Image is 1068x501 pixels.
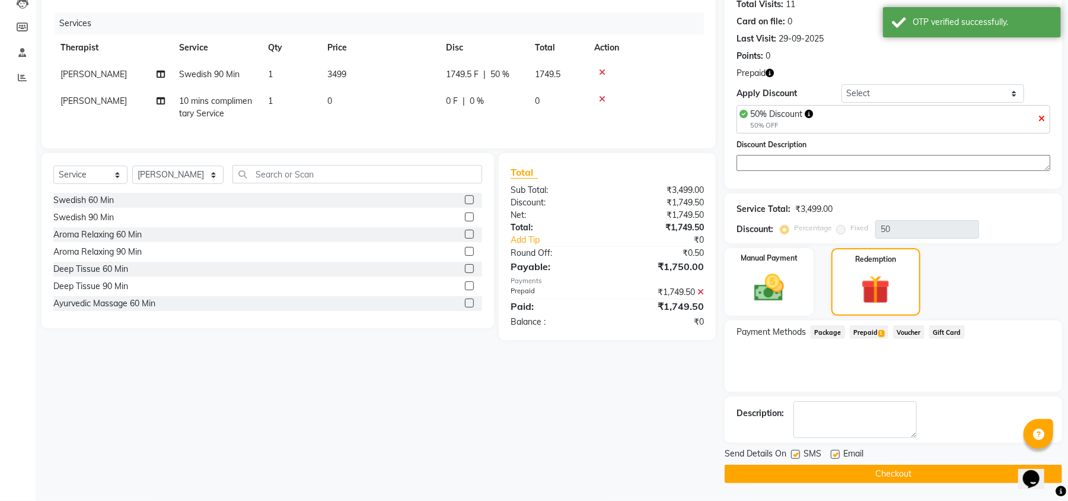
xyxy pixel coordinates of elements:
span: Total [511,166,538,179]
div: ₹3,499.00 [795,203,833,215]
div: Discount: [737,223,773,236]
div: Net: [502,209,607,221]
div: Prepaid [502,286,607,299]
img: _gift.svg [852,272,899,308]
div: Service Total: [737,203,790,215]
span: Prepaid [737,67,766,80]
div: Round Off: [502,247,607,259]
div: ₹0 [607,316,713,328]
div: Payable: [502,259,607,274]
div: ₹1,749.50 [607,196,713,209]
span: Prepaid [850,325,888,339]
div: Aroma Relaxing 90 Min [53,246,142,258]
div: Last Visit: [737,33,776,45]
span: Package [811,325,845,339]
div: 0 [788,15,792,28]
th: Price [320,34,439,61]
th: Action [587,34,704,61]
div: ₹1,750.00 [607,259,713,274]
div: Apply Discount [737,87,841,100]
th: Therapist [53,34,172,61]
span: Voucher [893,325,924,339]
span: 1749.5 [535,69,560,80]
div: Description: [737,407,784,420]
div: ₹1,749.50 [607,209,713,221]
div: Deep Tissue 60 Min [53,263,128,275]
div: 29-09-2025 [779,33,824,45]
iframe: chat widget [1018,454,1056,489]
div: Points: [737,50,763,62]
span: 1 [268,96,273,106]
div: Swedish 60 Min [53,194,114,207]
div: Swedish 90 Min [53,211,114,224]
a: Add Tip [502,234,625,246]
div: ₹1,749.50 [607,286,713,299]
span: 1749.5 F [446,68,479,81]
div: Aroma Relaxing 60 Min [53,229,142,241]
input: Search or Scan [232,165,482,183]
div: Services [55,12,713,34]
div: ₹0 [625,234,713,246]
div: Discount: [502,196,607,209]
span: Gift Card [929,325,965,339]
span: 0 F [446,95,458,107]
span: 0 % [470,95,484,107]
th: Total [528,34,587,61]
div: 50% OFF [750,121,813,131]
div: Deep Tissue 90 Min [53,280,128,293]
div: Paid: [502,299,607,313]
label: Percentage [794,223,832,233]
div: Card on file: [737,15,785,28]
div: ₹1,749.50 [607,221,713,234]
button: Checkout [725,465,1062,483]
label: Redemption [855,254,896,265]
th: Qty [261,34,320,61]
span: 50 % [490,68,509,81]
span: Send Details On [725,448,786,462]
label: Discount Description [737,139,806,150]
div: Balance : [502,316,607,328]
div: Payments [511,276,704,286]
div: ₹1,749.50 [607,299,713,313]
img: _cash.svg [745,271,793,305]
div: 0 [766,50,770,62]
span: [PERSON_NAME] [60,96,127,106]
th: Disc [439,34,528,61]
div: ₹0.50 [607,247,713,259]
span: Payment Methods [737,326,806,338]
span: 50% Discount [750,109,802,119]
span: 1 [268,69,273,80]
span: 0 [327,96,332,106]
span: | [463,95,465,107]
label: Fixed [850,223,868,233]
div: Sub Total: [502,184,607,196]
span: 10 mins complimentary Service [179,96,252,119]
th: Service [172,34,261,61]
div: Total: [502,221,607,234]
div: Ayurvedic Massage 60 Min [53,297,155,310]
span: | [483,68,486,81]
span: 3499 [327,69,346,80]
span: SMS [804,448,821,462]
span: 0 [535,96,540,106]
span: Swedish 90 Min [179,69,240,80]
label: Manual Payment [741,253,798,264]
span: [PERSON_NAME] [60,69,127,80]
span: 1 [878,330,885,337]
span: Email [843,448,863,462]
div: OTP verified successfully. [913,16,1052,28]
div: ₹3,499.00 [607,184,713,196]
